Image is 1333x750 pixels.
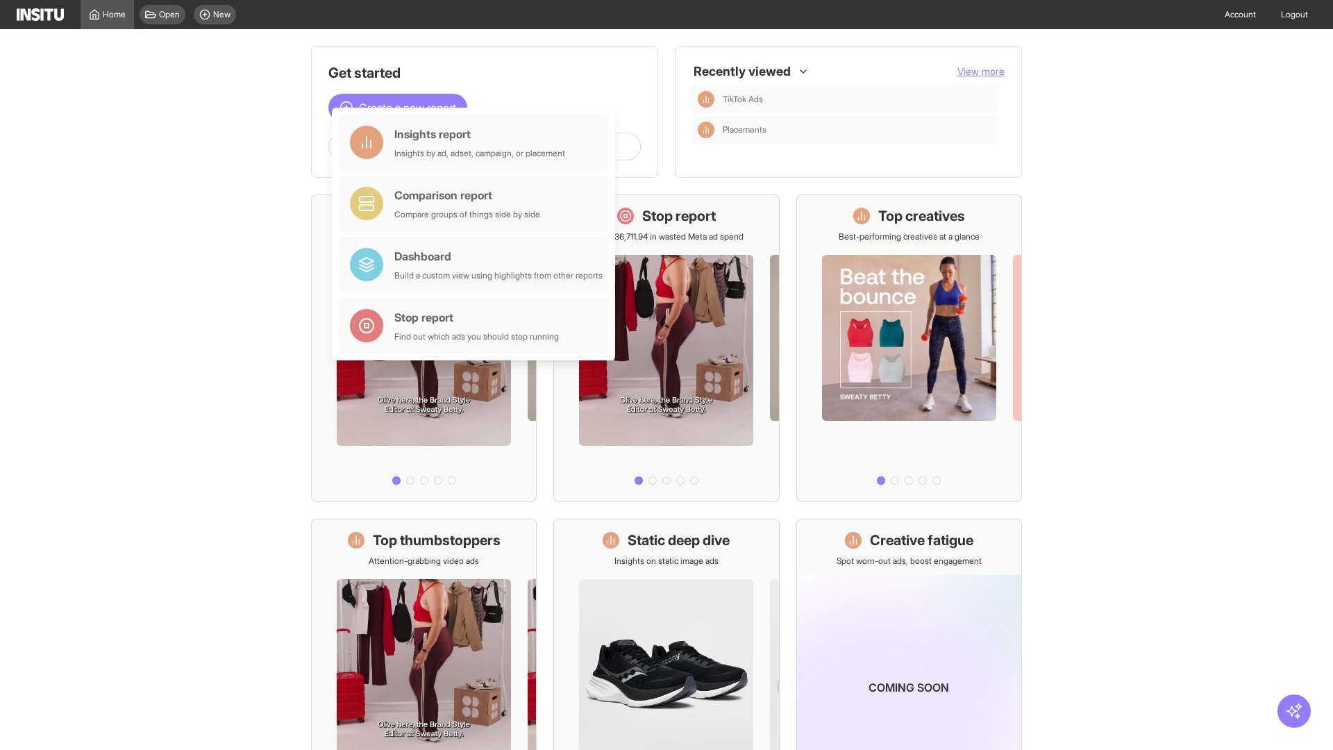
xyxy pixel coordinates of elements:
[394,187,540,203] div: Comparison report
[373,531,501,550] h1: Top thumbstoppers
[394,309,559,326] div: Stop report
[369,556,479,567] p: Attention-grabbing video ads
[839,231,980,242] p: Best-performing creatives at a glance
[328,63,641,83] h1: Get started
[698,122,714,138] div: Insights
[103,9,126,20] span: Home
[723,94,994,105] span: TikTok Ads
[957,65,1005,77] span: View more
[328,94,467,122] button: Create a new report
[628,531,730,550] h1: Static deep dive
[311,194,537,502] a: What's live nowSee all active ads instantly
[589,231,744,242] p: Save £36,711.94 in wasted Meta ad spend
[614,556,719,567] p: Insights on static image ads
[213,9,230,20] span: New
[394,270,603,281] div: Build a custom view using highlights from other reports
[796,194,1022,502] a: Top creativesBest-performing creatives at a glance
[394,148,565,159] div: Insights by ad, adset, campaign, or placement
[394,331,559,342] div: Find out which ads you should stop running
[957,65,1005,78] button: View more
[359,99,456,116] span: Create a new report
[723,94,763,105] span: TikTok Ads
[723,124,766,135] span: Placements
[394,248,603,265] div: Dashboard
[159,9,180,20] span: Open
[553,194,779,502] a: Stop reportSave £36,711.94 in wasted Meta ad spend
[394,126,565,142] div: Insights report
[394,209,540,220] div: Compare groups of things side by side
[642,206,716,226] h1: Stop report
[17,8,64,21] img: Logo
[723,124,994,135] span: Placements
[698,91,714,108] div: Insights
[878,206,965,226] h1: Top creatives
